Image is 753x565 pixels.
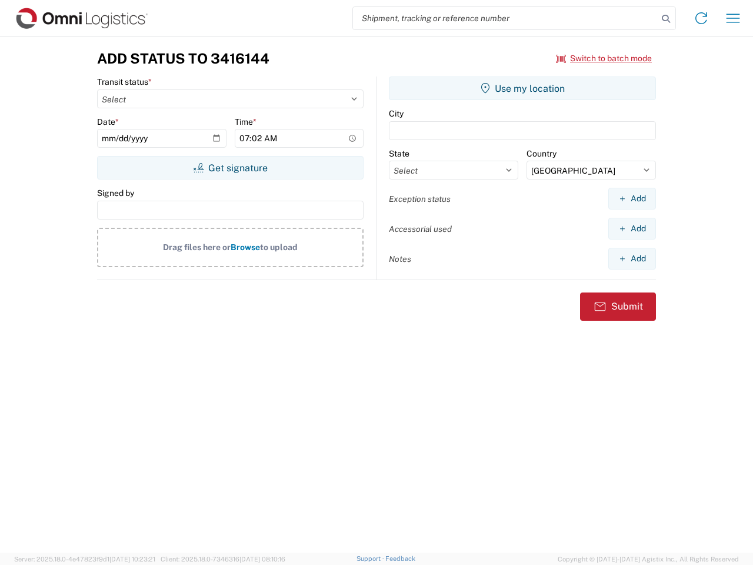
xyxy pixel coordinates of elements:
label: Date [97,117,119,127]
button: Add [608,248,656,270]
button: Add [608,218,656,240]
span: Browse [231,242,260,252]
button: Submit [580,293,656,321]
label: Accessorial used [389,224,452,234]
h3: Add Status to 3416144 [97,50,269,67]
label: Transit status [97,77,152,87]
button: Switch to batch mode [556,49,652,68]
label: City [389,108,404,119]
span: [DATE] 08:10:16 [239,556,285,563]
span: Server: 2025.18.0-4e47823f9d1 [14,556,155,563]
span: Client: 2025.18.0-7346316 [161,556,285,563]
label: Signed by [97,188,134,198]
a: Support [356,555,386,562]
a: Feedback [385,555,415,562]
label: Exception status [389,194,451,204]
label: State [389,148,409,159]
button: Use my location [389,77,656,100]
span: Copyright © [DATE]-[DATE] Agistix Inc., All Rights Reserved [558,554,739,564]
label: Country [527,148,557,159]
span: Drag files here or [163,242,231,252]
label: Notes [389,254,411,264]
label: Time [235,117,256,127]
button: Add [608,188,656,210]
span: to upload [260,242,298,252]
input: Shipment, tracking or reference number [353,7,658,29]
button: Get signature [97,156,364,180]
span: [DATE] 10:23:21 [109,556,155,563]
